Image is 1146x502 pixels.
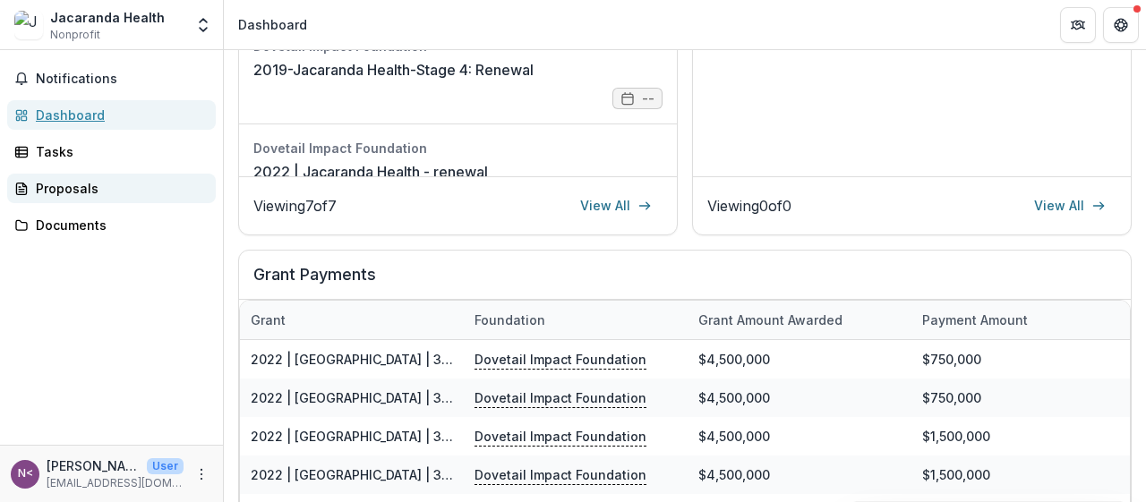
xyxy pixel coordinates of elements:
img: Jacaranda Health [14,11,43,39]
div: Documents [36,216,201,234]
div: $4,500,000 [688,340,911,379]
div: Grant amount awarded [688,301,911,339]
p: User [147,458,184,474]
div: Jacaranda Health [50,8,165,27]
p: [EMAIL_ADDRESS][DOMAIN_NAME] [47,475,184,491]
div: Nick Pearson <npearson@jacarandahealth.org> [18,468,33,480]
span: Nonprofit [50,27,100,43]
nav: breadcrumb [231,12,314,38]
div: $750,000 [911,379,1135,417]
div: Grant amount awarded [688,311,853,329]
div: Tasks [36,142,201,161]
div: Payment Amount [911,311,1039,329]
a: 2022 | [GEOGRAPHIC_DATA] | 3 year grant - SURGE | Year 1 [251,352,614,367]
button: Open entity switcher [191,7,216,43]
div: Payment Amount [911,301,1135,339]
div: Foundation [464,311,556,329]
div: $750,000 [911,340,1135,379]
div: $1,500,000 [911,455,1135,494]
h2: Grant Payments [253,265,1116,299]
div: Foundation [464,301,688,339]
p: [PERSON_NAME] <[EMAIL_ADDRESS][DOMAIN_NAME]> [47,456,140,475]
p: Dovetail Impact Foundation [475,426,646,446]
button: Notifications [7,64,216,93]
div: $1,500,000 [911,417,1135,455]
div: Grant [240,301,464,339]
a: 2022 | [GEOGRAPHIC_DATA] | 3 year grant - SURGE | Year 1 [251,467,614,482]
span: Notifications [36,72,209,87]
div: Dashboard [238,15,307,34]
p: Viewing 0 of 0 [707,195,791,217]
a: 2022 | [GEOGRAPHIC_DATA] | 3 year grant - SURGE | Year 1 [251,429,614,444]
a: Proposals [7,174,216,203]
a: Dashboard [7,100,216,130]
a: 2022 | Jacaranda Health - renewal [253,161,488,183]
div: $4,500,000 [688,455,911,494]
p: Dovetail Impact Foundation [475,464,646,484]
div: Dashboard [36,106,201,124]
a: 2022 | [GEOGRAPHIC_DATA] | 3 year grant - SURGE | Year 1 [251,390,614,405]
p: Dovetail Impact Foundation [475,349,646,369]
a: Tasks [7,137,216,166]
a: Documents [7,210,216,240]
p: Viewing 7 of 7 [253,195,337,217]
div: $4,500,000 [688,417,911,455]
a: 2019-Jacaranda Health-Stage 4: Renewal [253,59,534,81]
a: View All [1023,191,1116,220]
div: $4,500,000 [688,379,911,417]
div: Grant [240,311,296,329]
div: Proposals [36,179,201,198]
button: More [191,464,212,485]
button: Partners [1060,7,1096,43]
button: Get Help [1103,7,1139,43]
a: View All [569,191,663,220]
p: Dovetail Impact Foundation [475,387,646,407]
